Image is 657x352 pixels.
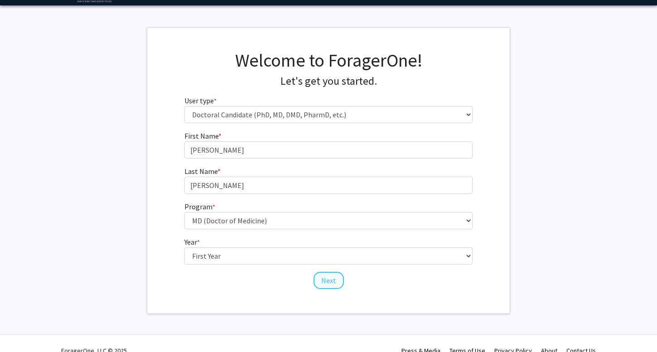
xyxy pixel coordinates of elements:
iframe: Chat [7,311,39,345]
label: Year [184,236,200,247]
label: Program [184,201,215,212]
label: User type [184,95,217,106]
h1: Welcome to ForagerOne! [184,49,473,71]
h4: Let's get you started. [184,75,473,88]
span: First Name [184,131,218,140]
button: Next [314,272,344,289]
span: Last Name [184,167,217,176]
